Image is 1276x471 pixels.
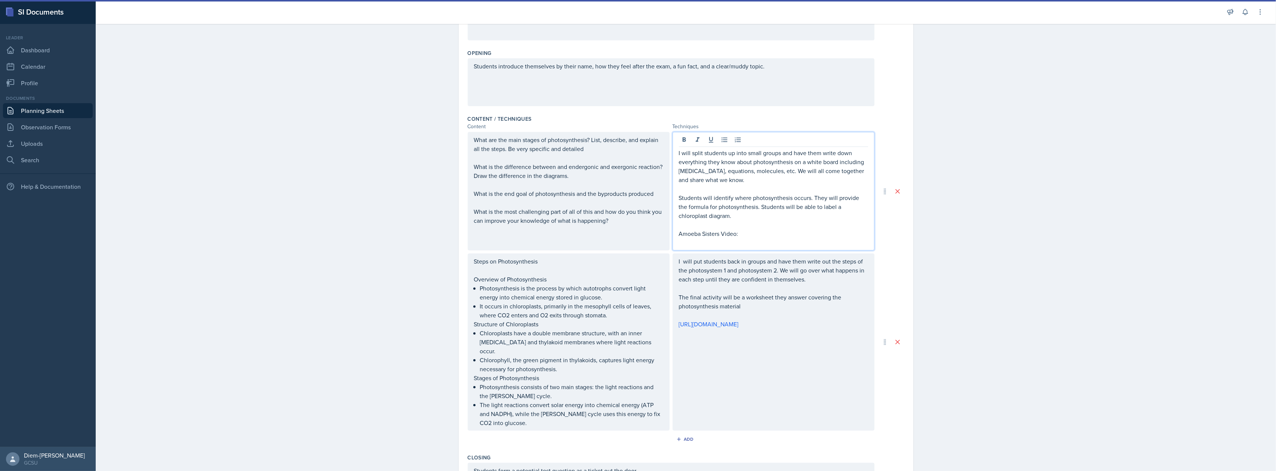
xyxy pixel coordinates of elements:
div: Diem-[PERSON_NAME] [24,452,85,459]
p: Overview of Photosynthesis [474,275,663,284]
div: Techniques [673,123,874,130]
div: GCSU [24,459,85,467]
a: Planning Sheets [3,103,93,118]
p: I will put students back in groups and have them write out the steps of the photosystem 1 and pho... [679,257,868,284]
p: Photosynthesis is the process by which autotrophs convert light energy into chemical energy store... [480,284,663,302]
p: Photosynthesis consists of two main stages: the light reactions and the [PERSON_NAME] cycle. [480,382,663,400]
div: Add [678,436,694,442]
div: Content [468,123,670,130]
a: Search [3,153,93,167]
button: Add [674,434,698,445]
p: What is the end goal of photosynthesis and the byproducts produced [474,189,663,198]
a: Profile [3,76,93,90]
p: Steps on Photosynthesis [474,257,663,266]
p: Chloroplasts have a double membrane structure, with an inner [MEDICAL_DATA] and thylakoid membran... [480,329,663,355]
p: The final activity will be a worksheet they answer covering the photosynthesis material [679,293,868,311]
p: I will split students up into small groups and have them write down everything they know about ph... [679,148,868,184]
p: What is the difference between and endergonic and exergonic reaction? Draw the difference in the ... [474,162,663,180]
div: Leader [3,34,93,41]
a: Dashboard [3,43,93,58]
a: Calendar [3,59,93,74]
p: It occurs in chloroplasts, primarily in the mesophyll cells of leaves, where CO2 enters and O2 ex... [480,302,663,320]
p: Amoeba Sisters Video: [679,229,868,238]
label: Opening [468,49,492,57]
p: Stages of Photosynthesis [474,373,663,382]
p: Students introduce themselves by their name, how they feel after the exam, a fun fact, and a clea... [474,62,868,71]
p: The light reactions convert solar energy into chemical energy (ATP and NADPH), while the [PERSON_... [480,400,663,427]
a: Uploads [3,136,93,151]
label: Closing [468,454,491,461]
p: What is the most challenging part of all of this and how do you think you can improve your knowle... [474,207,663,225]
div: Documents [3,95,93,102]
a: [URL][DOMAIN_NAME] [679,320,739,328]
div: Help & Documentation [3,179,93,194]
a: Observation Forms [3,120,93,135]
label: Content / Techniques [468,115,532,123]
p: Students will identify where photosynthesis occurs. They will provide the formula for photosynthe... [679,193,868,220]
p: Structure of Chloroplasts [474,320,663,329]
p: Chlorophyll, the green pigment in thylakoids, captures light energy necessary for photosynthesis. [480,355,663,373]
p: What are the main stages of photosynthesis? List, describe, and explain all the steps. Be very sp... [474,135,663,153]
